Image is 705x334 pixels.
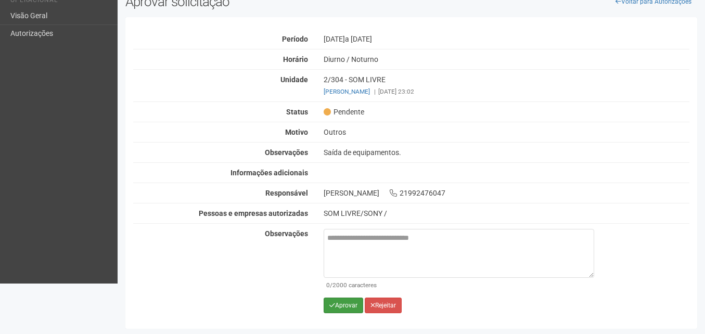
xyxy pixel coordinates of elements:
[316,55,697,64] div: Diurno / Noturno
[280,75,308,84] strong: Unidade
[265,229,308,238] strong: Observações
[283,55,308,63] strong: Horário
[316,127,697,137] div: Outros
[316,148,697,157] div: Saída de equipamentos.
[286,108,308,116] strong: Status
[324,88,370,95] a: [PERSON_NAME]
[285,128,308,136] strong: Motivo
[345,35,372,43] span: a [DATE]
[326,280,592,290] div: /2000 caracteres
[316,188,697,198] div: [PERSON_NAME] 21992476047
[282,35,308,43] strong: Período
[324,298,363,313] button: Aprovar
[324,107,364,117] span: Pendente
[316,34,697,44] div: [DATE]
[230,169,308,177] strong: Informações adicionais
[265,148,308,157] strong: Observações
[324,87,689,96] div: [DATE] 23:02
[374,88,376,95] span: |
[324,209,689,218] div: SOM LIVRE/SONY /
[326,281,330,289] span: 0
[265,189,308,197] strong: Responsável
[316,75,697,96] div: 2/304 - SOM LIVRE
[199,209,308,217] strong: Pessoas e empresas autorizadas
[365,298,402,313] button: Rejeitar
